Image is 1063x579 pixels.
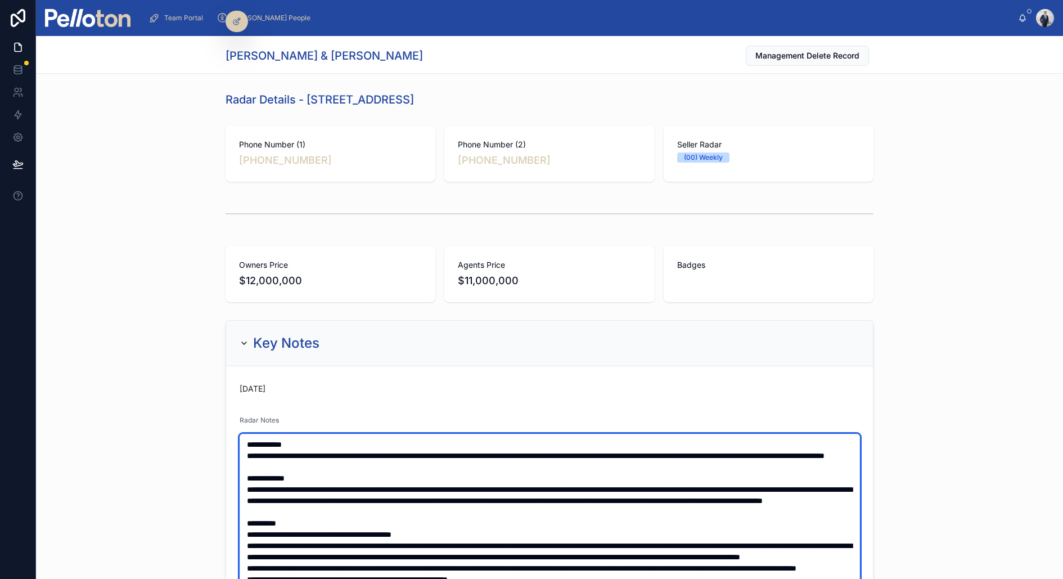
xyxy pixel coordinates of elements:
span: Phone Number (1) [239,139,422,150]
h1: [PERSON_NAME] & [PERSON_NAME] [226,48,423,64]
span: Owners Price [239,259,422,271]
button: Management Delete Record [746,46,869,66]
div: scrollable content [139,6,1018,30]
span: Agents Price [458,259,641,271]
a: [PHONE_NUMBER] [458,152,551,168]
img: App logo [45,9,130,27]
span: Management Delete Record [755,50,859,61]
h2: Key Notes [253,334,319,352]
span: $11,000,000 [458,273,641,289]
span: Phone Number (2) [458,139,641,150]
a: [PHONE_NUMBER] [239,152,332,168]
span: Radar Notes [240,416,279,424]
span: Team Portal [164,14,203,23]
div: (00) Weekly [684,152,723,163]
h1: Radar Details - [STREET_ADDRESS] [226,92,414,107]
span: Badges [677,259,860,271]
span: Seller Radar [677,139,860,150]
a: Team Portal [145,8,211,28]
span: $12,000,000 [239,273,422,289]
p: [DATE] [240,383,265,394]
span: [PERSON_NAME] People [232,14,310,23]
a: [PERSON_NAME] People [213,8,318,28]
